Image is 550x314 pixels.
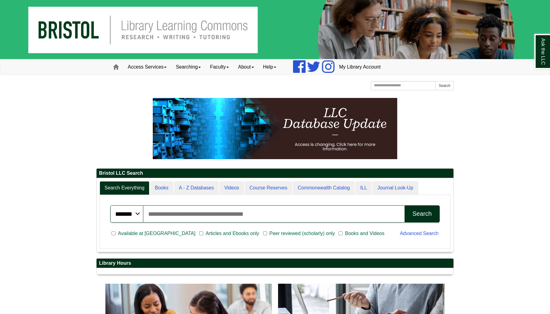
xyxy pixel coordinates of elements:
[435,81,454,90] button: Search
[116,230,198,237] span: Available at [GEOGRAPHIC_DATA]
[293,181,355,195] a: Commonwealth Catalog
[263,231,267,236] input: Peer reviewed (scholarly) only
[339,231,343,236] input: Books and Videos
[171,59,205,75] a: Searching
[97,169,453,178] h2: Bristol LLC Search
[335,59,385,75] a: My Library Account
[343,230,387,237] span: Books and Videos
[258,59,281,75] a: Help
[405,205,440,222] button: Search
[153,98,397,159] img: HTML tutorial
[219,181,244,195] a: Videos
[100,181,149,195] a: Search Everything
[267,230,337,237] span: Peer reviewed (scholarly) only
[233,59,258,75] a: About
[205,59,233,75] a: Faculty
[400,231,438,236] a: Advanced Search
[203,230,262,237] span: Articles and Ebooks only
[174,181,219,195] a: A - Z Databases
[413,210,432,217] div: Search
[112,231,116,236] input: Available at [GEOGRAPHIC_DATA]
[199,231,203,236] input: Articles and Ebooks only
[150,181,173,195] a: Books
[123,59,171,75] a: Access Services
[372,181,418,195] a: Journal Look-Up
[245,181,292,195] a: Course Reserves
[97,259,453,268] h2: Library Hours
[355,181,372,195] a: ILL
